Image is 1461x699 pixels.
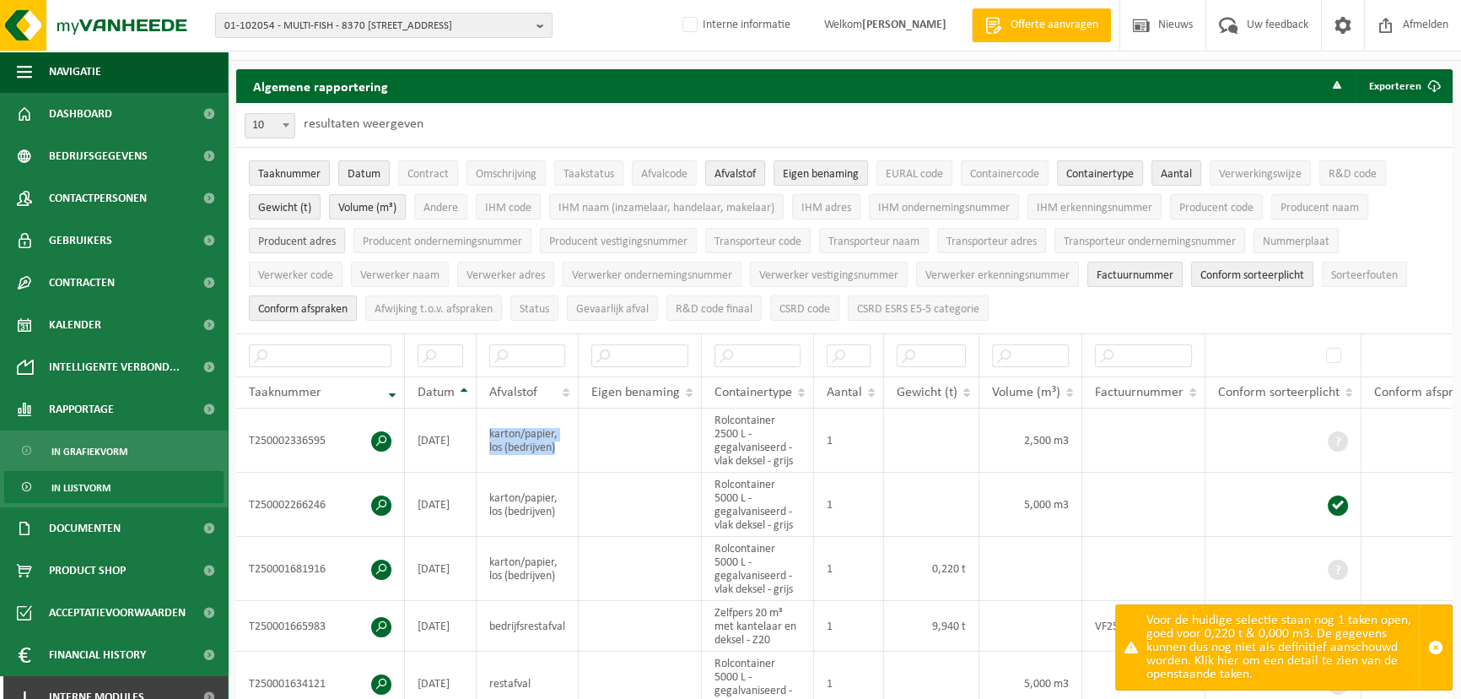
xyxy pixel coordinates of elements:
button: StatusStatus: Activate to sort [510,295,558,321]
td: Rolcontainer 5000 L - gegalvaniseerd - vlak deksel - grijs [702,473,814,537]
span: Afwijking t.o.v. afspraken [375,303,493,316]
a: In grafiekvorm [4,435,224,467]
td: karton/papier, los (bedrijven) [477,537,579,601]
button: TaaknummerTaaknummer: Activate to remove sorting [249,160,330,186]
span: IHM erkenningsnummer [1037,202,1152,214]
button: AantalAantal: Activate to sort [1151,160,1201,186]
span: Acceptatievoorwaarden [49,592,186,634]
span: Producent naam [1280,202,1359,214]
td: [DATE] [405,409,477,473]
button: FactuurnummerFactuurnummer: Activate to sort [1087,262,1183,287]
button: Verwerker adresVerwerker adres: Activate to sort [457,262,554,287]
button: Gevaarlijk afval : Activate to sort [567,295,658,321]
span: Taaknummer [258,168,321,181]
span: Containertype [714,386,792,399]
button: Verwerker vestigingsnummerVerwerker vestigingsnummer: Activate to sort [750,262,908,287]
button: TaakstatusTaakstatus: Activate to sort [554,160,623,186]
button: ContainertypeContainertype: Activate to sort [1057,160,1143,186]
span: Containercode [970,168,1039,181]
button: Transporteur ondernemingsnummerTransporteur ondernemingsnummer : Activate to sort [1054,228,1245,253]
button: Volume (m³)Volume (m³): Activate to sort [329,194,406,219]
td: 9,940 t [884,601,979,652]
span: Transporteur adres [946,236,1037,248]
span: Verwerker adres [466,269,545,282]
span: Gebruikers [49,219,112,262]
td: Rolcontainer 2500 L - gegalvaniseerd - vlak deksel - grijs [702,409,814,473]
td: 1 [814,537,884,601]
span: Datum [418,386,455,399]
span: Aantal [1161,168,1192,181]
td: [DATE] [405,473,477,537]
span: IHM code [485,202,531,214]
button: ContainercodeContainercode: Activate to sort [961,160,1049,186]
span: Transporteur code [714,236,801,248]
span: Afvalstof [714,168,756,181]
button: Conform afspraken : Activate to sort [249,295,357,321]
span: Offerte aanvragen [1006,17,1102,34]
button: AfvalstofAfvalstof: Activate to sort [705,160,765,186]
button: Conform sorteerplicht : Activate to sort [1191,262,1313,287]
span: Status [520,303,549,316]
span: Rapportage [49,388,114,431]
span: R&D code finaal [676,303,752,316]
button: NummerplaatNummerplaat: Activate to sort [1253,228,1339,253]
span: Nummerplaat [1263,236,1329,248]
span: Contract [407,168,449,181]
label: resultaten weergeven [304,117,423,131]
td: 0,220 t [884,537,979,601]
span: Verwerker vestigingsnummer [759,269,898,282]
td: T250002336595 [236,409,405,473]
td: T250001681916 [236,537,405,601]
button: Afwijking t.o.v. afsprakenAfwijking t.o.v. afspraken: Activate to sort [365,295,502,321]
span: Producent vestigingsnummer [549,236,687,248]
button: Eigen benamingEigen benaming: Activate to sort [774,160,868,186]
a: Offerte aanvragen [972,8,1111,42]
span: Volume (m³) [992,386,1060,399]
span: Eigen benaming [591,386,680,399]
button: Producent codeProducent code: Activate to sort [1170,194,1263,219]
button: IHM naam (inzamelaar, handelaar, makelaar)IHM naam (inzamelaar, handelaar, makelaar): Activate to... [549,194,784,219]
span: Gewicht (t) [897,386,957,399]
span: Documenten [49,507,121,550]
button: Verwerker naamVerwerker naam: Activate to sort [351,262,449,287]
span: Kalender [49,304,101,346]
span: Afvalstof [489,386,537,399]
span: Bedrijfsgegevens [49,135,148,177]
strong: [PERSON_NAME] [862,19,946,31]
div: Voor de huidige selectie staan nog 1 taken open, goed voor 0,220 t & 0,000 m3. De gegevens kunnen... [1146,605,1419,690]
span: Taaknummer [249,386,321,399]
span: Intelligente verbond... [49,346,180,388]
span: Afvalcode [641,168,687,181]
span: Andere [423,202,458,214]
td: 1 [814,601,884,652]
td: [DATE] [405,537,477,601]
button: ContractContract: Activate to sort [398,160,458,186]
button: DatumDatum: Activate to sort [338,160,390,186]
span: Omschrijving [476,168,536,181]
span: Containertype [1066,168,1134,181]
button: Verwerker ondernemingsnummerVerwerker ondernemingsnummer: Activate to sort [563,262,741,287]
button: VerwerkingswijzeVerwerkingswijze: Activate to sort [1210,160,1311,186]
span: Verwerker naam [360,269,439,282]
td: T250001665983 [236,601,405,652]
span: Factuurnummer [1097,269,1173,282]
td: 1 [814,409,884,473]
span: Financial History [49,634,146,676]
td: T250002266246 [236,473,405,537]
button: AndereAndere: Activate to sort [414,194,467,219]
span: Sorteerfouten [1331,269,1398,282]
span: Gevaarlijk afval [576,303,649,316]
td: bedrijfsrestafval [477,601,579,652]
span: Dashboard [49,93,112,135]
td: 5,000 m3 [979,473,1082,537]
span: IHM naam (inzamelaar, handelaar, makelaar) [558,202,774,214]
span: Transporteur ondernemingsnummer [1064,236,1236,248]
span: EURAL code [886,168,943,181]
td: karton/papier, los (bedrijven) [477,409,579,473]
span: 10 [245,113,295,138]
span: 01-102054 - MULTI-FISH - 8370 [STREET_ADDRESS] [224,14,530,39]
span: Taakstatus [563,168,614,181]
button: R&D code finaalR&amp;D code finaal: Activate to sort [666,295,762,321]
span: Producent ondernemingsnummer [363,236,522,248]
span: Verwerkingswijze [1219,168,1302,181]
